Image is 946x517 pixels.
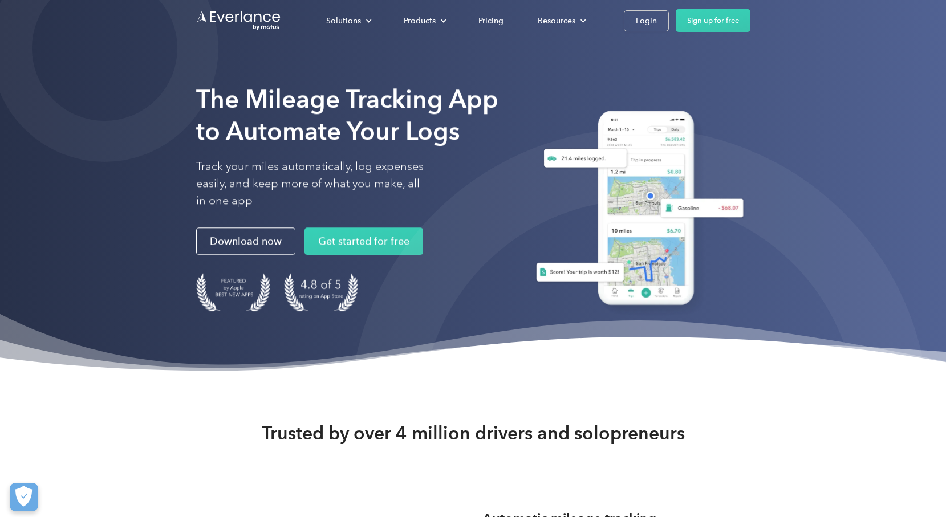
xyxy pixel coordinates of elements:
div: Solutions [315,11,381,31]
a: Get started for free [304,227,423,255]
p: Track your miles automatically, log expenses easily, and keep more of what you make, all in one app [196,158,424,209]
img: Badge for Featured by Apple Best New Apps [196,273,270,311]
img: 4.9 out of 5 stars on the app store [284,273,358,311]
a: Download now [196,227,295,255]
img: Everlance, mileage tracker app, expense tracking app [522,102,750,318]
a: Login [624,10,669,31]
strong: The Mileage Tracking App to Automate Your Logs [196,84,498,146]
div: Login [636,14,657,28]
div: Resources [526,11,595,31]
div: Pricing [478,14,504,28]
strong: Trusted by over 4 million drivers and solopreneurs [262,422,685,445]
div: Solutions [326,14,361,28]
a: Pricing [467,11,515,31]
div: Resources [538,14,575,28]
div: Products [392,11,456,31]
button: Cookies Settings [10,483,38,511]
a: Go to homepage [196,10,282,31]
div: Products [404,14,436,28]
a: Sign up for free [676,9,750,32]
